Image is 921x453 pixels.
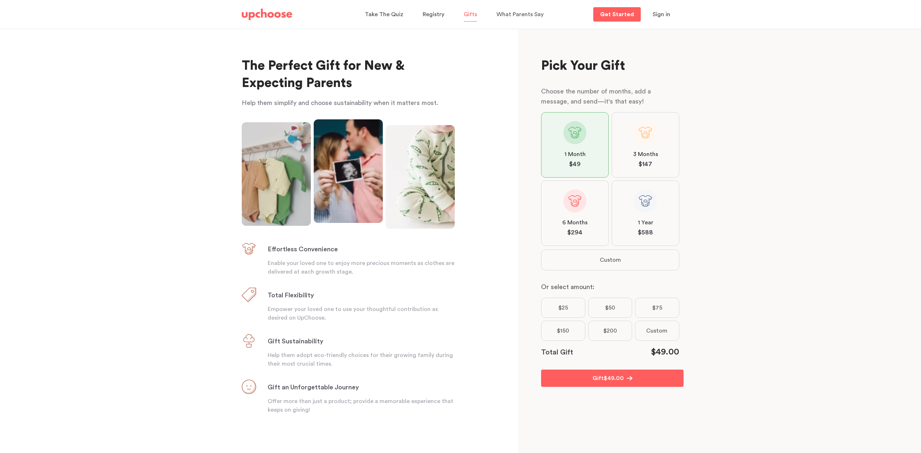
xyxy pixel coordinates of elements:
span: Choose the number of months, add a message, and send—it's that easy! [541,88,651,105]
button: Gift$49.00 [541,370,684,387]
span: $ 147 [639,160,652,169]
a: Take The Quiz [365,8,405,22]
h3: Total Flexibility [268,291,314,300]
a: Gifts [464,8,479,22]
span: $ 49 [569,160,581,169]
a: UpChoose [242,7,292,22]
span: Registry [423,12,444,17]
span: Take The Quiz [365,12,403,17]
div: $ 49.00 [651,347,679,358]
img: Effortless Convenience [242,242,256,256]
p: Enable your loved one to enjoy more precious moments as clothes are delivered at each growth stage. [268,259,455,276]
img: Colorful organic cotton baby bodysuits hanging on a rack [242,122,311,226]
h1: The Perfect Gift for New & Expecting Parents [242,58,455,92]
a: What Parents Say [496,8,546,22]
p: Empower your loved one to use your thoughtful contribution as desired on UpChoose. [268,305,455,322]
a: Registry [423,8,446,22]
button: Custom [541,250,679,270]
img: UpChoose [242,9,292,20]
img: Total Flexibility [242,288,256,302]
button: Sign in [644,7,679,22]
h3: Gift Sustainability [268,337,323,346]
label: $200 [588,321,632,341]
p: Gift [593,374,604,383]
span: Custom [646,326,667,335]
span: 1 Year [638,218,653,227]
label: $150 [541,321,585,341]
label: $75 [635,298,679,318]
label: $50 [588,298,632,318]
p: Help them adopt eco-friendly choices for their growing family during their most crucial times. [268,351,455,368]
label: $25 [541,298,585,318]
p: Pick Your Gift [541,58,679,75]
span: Sign in [653,12,670,17]
span: $ 294 [567,228,582,237]
span: $ 49.00 [604,374,624,383]
p: Get Started [600,12,634,17]
img: Expecting parents showing a scan of their upcoming baby [314,119,383,223]
span: Gifts [464,12,477,17]
p: Offer more than just a product; provide a memorable experience that keeps on giving! [268,397,455,414]
h3: Effortless Convenience [268,245,338,254]
span: 1 Month [564,150,586,159]
span: Help them simplify and choose sustainability when it matters most. [242,100,438,106]
span: $ 588 [638,228,653,237]
img: Gift an Unforgettable Journey [242,380,256,394]
span: 3 Months [633,150,658,159]
span: 6 Months [562,218,587,227]
p: Total Gift [541,347,573,358]
span: What Parents Say [496,12,544,17]
p: Or select amount: [541,282,679,292]
img: The Gift of Sustainability [242,334,256,348]
img: baby wearing adorable romper from UpChoose [386,125,455,229]
a: Get Started [593,7,641,22]
h3: Gift an Unforgettable Journey [268,383,359,392]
